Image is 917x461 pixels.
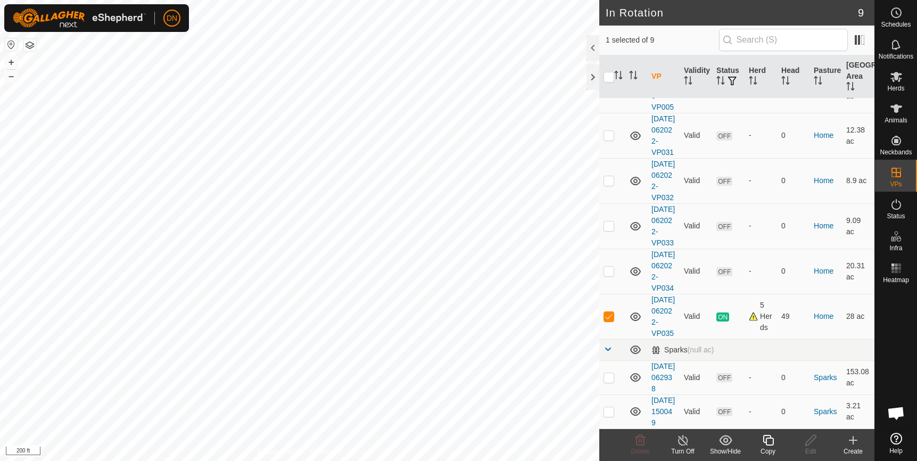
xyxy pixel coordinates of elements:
div: - [749,130,773,141]
td: 0 [777,249,809,294]
td: 0 [777,158,809,203]
div: - [749,220,773,232]
a: [DATE] 062022-VP032 [651,160,675,202]
a: [DATE] 062022-VP034 [651,250,675,292]
div: 5 Herds [749,300,773,333]
td: Valid [680,113,712,158]
td: 49 [777,294,809,339]
th: Head [777,55,809,98]
span: 9 [858,5,864,21]
p-sorticon: Activate to sort [846,84,855,92]
span: Herds [887,85,904,92]
td: Valid [680,360,712,394]
span: Neckbands [880,149,912,155]
td: Valid [680,203,712,249]
span: Help [889,448,903,454]
a: Home [814,131,833,139]
button: – [5,70,18,83]
img: Gallagher Logo [13,9,146,28]
td: 20.31 ac [842,249,874,294]
p-sorticon: Activate to sort [749,78,757,86]
span: Delete [631,448,650,455]
p-sorticon: Activate to sort [684,78,692,86]
a: Home [814,176,833,185]
span: Notifications [879,53,913,60]
td: 12.38 ac [842,113,874,158]
td: 0 [777,203,809,249]
div: Edit [789,447,832,456]
span: Infra [889,245,902,251]
span: OFF [716,177,732,186]
span: DN [167,13,177,24]
th: [GEOGRAPHIC_DATA] Area [842,55,874,98]
span: OFF [716,407,732,416]
div: Create [832,447,874,456]
p-sorticon: Activate to sort [716,78,725,86]
p-sorticon: Activate to sort [614,72,623,81]
td: Valid [680,394,712,429]
td: 0 [777,113,809,158]
p-sorticon: Activate to sort [814,78,822,86]
span: ON [716,312,729,322]
td: 28 ac [842,294,874,339]
th: Pasture [809,55,842,98]
td: 153.08 ac [842,360,874,394]
td: 8.9 ac [842,158,874,203]
span: OFF [716,131,732,141]
span: OFF [716,373,732,382]
div: Copy [747,447,789,456]
a: Sparks [814,407,837,416]
a: [DATE] 062022-VP031 [651,114,675,157]
span: (null ac) [688,345,714,354]
a: [DATE] 062938 [651,362,675,393]
th: Validity [680,55,712,98]
span: 1 selected of 9 [606,35,719,46]
span: Heatmap [883,277,909,283]
td: 0 [777,360,809,394]
button: + [5,56,18,69]
a: [DATE] 150049 [651,396,675,427]
span: OFF [716,267,732,276]
span: Schedules [881,21,911,28]
a: Contact Us [310,447,342,457]
a: Home [814,221,833,230]
div: Open chat [880,397,912,429]
a: Help [875,429,917,458]
div: Turn Off [662,447,704,456]
p-sorticon: Activate to sort [781,78,790,86]
span: VPs [890,181,902,187]
div: Sparks [651,345,714,355]
div: Show/Hide [704,447,747,456]
span: OFF [716,222,732,231]
h2: In Rotation [606,6,858,19]
div: - [749,406,773,417]
p-sorticon: Activate to sort [629,72,638,81]
td: Valid [680,249,712,294]
th: Status [712,55,745,98]
button: Map Layers [23,39,36,52]
span: Animals [885,117,907,124]
td: 3.21 ac [842,394,874,429]
input: Search (S) [719,29,848,51]
span: Status [887,213,905,219]
td: Valid [680,294,712,339]
td: 0 [777,394,809,429]
th: Herd [745,55,777,98]
td: Valid [680,158,712,203]
a: Home [814,267,833,275]
th: VP [647,55,680,98]
div: - [749,372,773,383]
a: Sparks [814,373,837,382]
div: - [749,175,773,186]
button: Reset Map [5,38,18,51]
div: - [749,266,773,277]
a: [DATE] 062022-VP035 [651,295,675,337]
a: Privacy Policy [258,447,298,457]
a: [DATE] 062022-VP033 [651,205,675,247]
a: Home [814,312,833,320]
td: 9.09 ac [842,203,874,249]
a: [DATE] 101036-VP005 [651,69,675,111]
